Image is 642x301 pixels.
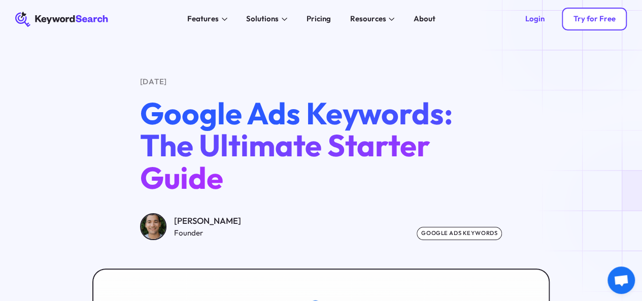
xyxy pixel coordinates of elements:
[350,13,386,25] div: Resources
[140,94,453,197] span: Google Ads Keywords: The Ultimate Starter Guide
[514,8,556,30] a: Login
[562,8,627,30] a: Try for Free
[174,227,241,239] div: Founder
[607,266,635,294] a: Open chat
[414,13,435,25] div: About
[573,14,615,24] div: Try for Free
[246,13,279,25] div: Solutions
[417,227,502,240] div: google ads keywords
[307,13,331,25] div: Pricing
[174,214,241,227] div: [PERSON_NAME]
[525,14,545,24] div: Login
[301,12,337,27] a: Pricing
[408,12,442,27] a: About
[140,76,502,88] div: [DATE]
[187,13,219,25] div: Features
